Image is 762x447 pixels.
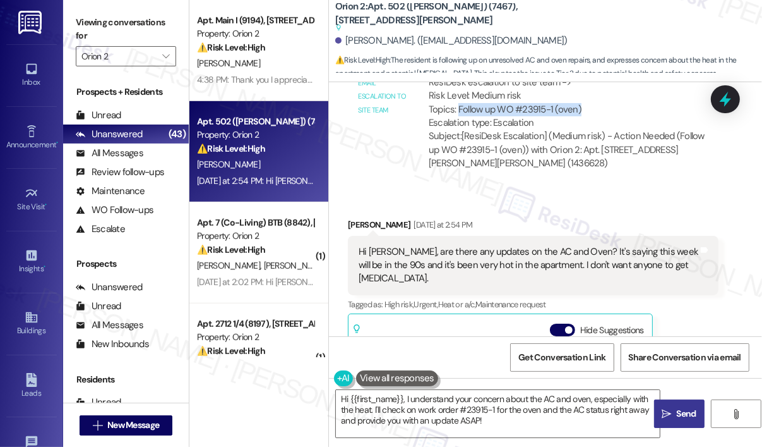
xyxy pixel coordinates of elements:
strong: ⚠️ Risk Level: High [335,55,390,65]
strong: ⚠️ Risk Level: High [197,244,265,255]
div: All Messages [76,147,143,160]
strong: ⚠️ Risk Level: High [197,143,265,154]
div: Apt. 2712 1/4 (8197), [STREET_ADDRESS] [197,317,314,331]
span: • [44,262,45,271]
div: Tagged as: [348,295,718,314]
div: Escalate [76,223,125,236]
input: All communities [81,46,156,66]
a: Buildings [6,307,57,341]
div: (43) [165,125,189,144]
span: Urgent , [414,299,438,310]
span: Send [677,407,696,420]
div: Unanswered [76,128,143,141]
button: Share Conversation via email [621,343,749,372]
div: Unread [76,396,121,409]
span: • [45,200,47,209]
div: Email escalation to site team [359,77,408,117]
a: Inbox [6,58,57,92]
i:  [93,420,102,431]
div: Related guidelines [352,324,425,347]
span: Maintenance request [475,299,546,310]
i:  [162,51,169,61]
div: 4:38 PM: Thank you I appreciate it!! [197,74,325,85]
div: Apt. 502 ([PERSON_NAME]) (7467), [STREET_ADDRESS][PERSON_NAME] [197,115,314,128]
div: [PERSON_NAME] [348,218,718,236]
span: High risk , [384,299,414,310]
img: ResiDesk Logo [18,11,44,34]
i:  [662,409,671,419]
div: Unread [76,109,121,122]
button: Get Conversation Link [510,343,614,372]
span: Get Conversation Link [518,351,605,364]
label: Viewing conversations for [76,13,176,46]
strong: ⚠️ Risk Level: High [197,345,265,357]
div: Unread [76,300,121,313]
div: Apt. Main I (9194), [STREET_ADDRESS] [197,14,314,27]
div: Property: Orion 2 [197,230,314,243]
textarea: Hi {{first_name}}, I understand your concern about the AC and oven, especially with the heat. I'l... [336,390,660,438]
div: Review follow-ups [76,166,164,179]
div: Prospects [63,257,189,271]
div: Property: Orion 2 [197,331,314,344]
a: Insights • [6,245,57,279]
span: New Message [107,419,159,432]
a: Leads [6,369,57,403]
button: New Message [80,415,173,436]
div: Residents [63,373,189,386]
span: Heat or a/c , [438,299,475,310]
div: Unanswered [76,281,143,294]
span: : The resident is following up on unresolved AC and oven repairs, and expresses concern about the... [335,54,762,81]
a: Site Visit • [6,183,57,217]
div: Property: Orion 2 [197,128,314,142]
span: [PERSON_NAME] [264,260,327,271]
div: Property: Orion 2 [197,27,314,40]
div: Maintenance [76,185,145,198]
div: Apt. 7 (Co-Living) BTB (8842), [STREET_ADDRESS] [197,216,314,230]
div: Hi [PERSON_NAME], are there any updates on the AC and Oven? It's saying this week will be in the ... [359,245,698,286]
div: Subject: [ResiDesk Escalation] (Medium risk) - Action Needed (Follow up WO #23915-1 (oven)) with ... [429,130,708,170]
strong: ⚠️ Risk Level: High [197,42,265,53]
label: Hide Suggestions [580,324,644,337]
div: WO Follow-ups [76,204,153,217]
div: ResiDesk escalation to site team -> Risk Level: Medium risk Topics: Follow up WO #23915-1 (oven) ... [429,76,708,130]
span: [PERSON_NAME] [197,58,260,69]
div: [DATE] at 2:54 PM [411,218,473,231]
span: [PERSON_NAME] [197,260,264,271]
div: [PERSON_NAME]. ([EMAIL_ADDRESS][DOMAIN_NAME]) [335,34,568,47]
div: Prospects + Residents [63,85,189,99]
span: [PERSON_NAME] [197,159,260,170]
span: • [56,138,58,147]
div: New Inbounds [76,338,149,351]
button: Send [654,400,705,428]
span: Share Conversation via email [629,351,741,364]
i:  [731,409,741,419]
div: All Messages [76,319,143,332]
